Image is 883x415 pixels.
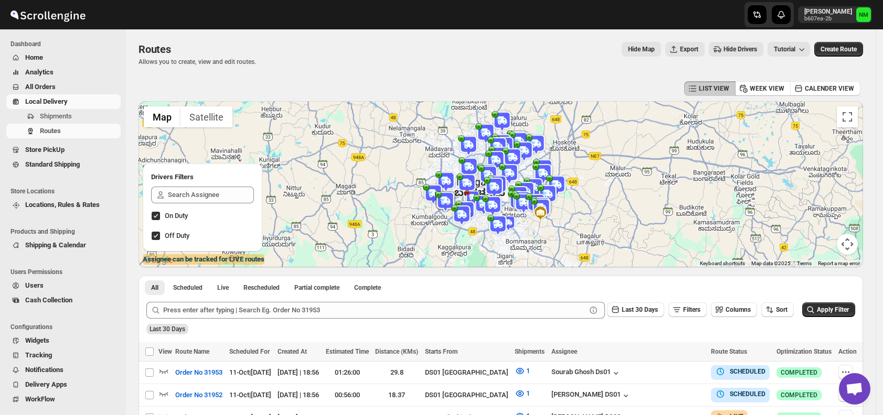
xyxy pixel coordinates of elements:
[683,306,700,313] span: Filters
[551,348,577,355] span: Assignee
[25,241,86,249] span: Shipping & Calendar
[730,368,765,375] b: SCHEDULED
[175,367,222,378] span: Order No 31953
[354,283,381,292] span: Complete
[6,124,121,138] button: Routes
[730,390,765,398] b: SCHEDULED
[141,254,176,267] a: Open this area in Google Maps (opens a new window)
[278,390,319,400] div: [DATE] | 18:56
[165,232,189,239] span: Off Duty
[10,227,121,236] span: Products and Shipping
[169,364,229,381] button: Order No 31953
[375,348,418,355] span: Distance (KMs)
[165,212,188,220] span: On Duty
[839,373,870,405] div: Open chat
[139,43,171,56] span: Routes
[622,42,661,57] button: Map action label
[804,7,852,16] p: [PERSON_NAME]
[856,7,871,22] span: Narjit Magar
[6,65,121,80] button: Analytics
[761,302,794,317] button: Sort
[141,254,176,267] img: Google
[508,385,536,402] button: 1
[859,12,868,18] text: NM
[821,45,857,53] span: Create Route
[278,348,307,355] span: Created At
[817,306,849,313] span: Apply Filter
[375,390,418,400] div: 18.37
[425,348,458,355] span: Starts From
[144,106,180,127] button: Show street map
[6,348,121,363] button: Tracking
[551,390,631,401] button: [PERSON_NAME] DS01
[622,306,658,313] span: Last 30 Days
[25,83,56,91] span: All Orders
[326,348,369,355] span: Estimated Time
[607,302,664,317] button: Last 30 Days
[151,172,254,182] h2: Drivers Filters
[837,106,858,127] button: Toggle fullscreen view
[25,336,49,344] span: Widgets
[180,106,232,127] button: Show satellite imagery
[805,84,854,93] span: CALENDER VIEW
[173,283,203,292] span: Scheduled
[684,81,736,96] button: LIST VIEW
[243,283,280,292] span: Rescheduled
[680,45,698,53] span: Export
[25,160,80,168] span: Standard Shipping
[699,84,729,93] span: LIST VIEW
[838,348,857,355] span: Action
[526,367,530,375] span: 1
[774,46,795,53] span: Tutorial
[715,389,765,399] button: SCHEDULED
[25,201,100,209] span: Locations, Rules & Rates
[25,395,55,403] span: WorkFlow
[25,380,67,388] span: Delivery Apps
[6,278,121,293] button: Users
[798,6,872,23] button: User menu
[25,97,68,105] span: Local Delivery
[40,112,72,120] span: Shipments
[768,42,810,57] button: Tutorial
[814,42,863,57] button: Create Route
[10,187,121,195] span: Store Locations
[724,45,757,53] span: Hide Drivers
[143,254,264,265] label: Assignee can be tracked for LIVE routes
[776,306,788,313] span: Sort
[169,387,229,403] button: Order No 31952
[700,260,745,267] button: Keyboard shortcuts
[6,198,121,212] button: Locations, Rules & Rates
[10,40,121,48] span: Dashboard
[6,80,121,94] button: All Orders
[217,283,229,292] span: Live
[25,68,54,76] span: Analytics
[10,323,121,331] span: Configurations
[8,2,87,28] img: ScrollEngine
[25,146,65,154] span: Store PickUp
[551,368,621,378] button: Sourab Ghosh Ds01
[150,325,185,333] span: Last 30 Days
[515,348,545,355] span: Shipments
[163,302,586,319] input: Press enter after typing | Search Eg. Order No 31953
[790,81,860,96] button: CALENDER VIEW
[25,281,44,289] span: Users
[508,363,536,379] button: 1
[229,391,271,399] span: 11-Oct | [DATE]
[781,368,817,377] span: COMPLETED
[726,306,751,313] span: Columns
[6,363,121,377] button: Notifications
[797,260,812,266] a: Terms (opens in new tab)
[526,389,530,397] span: 1
[229,368,271,376] span: 11-Oct | [DATE]
[326,367,369,378] div: 01:26:00
[711,348,747,355] span: Route Status
[804,16,852,22] p: b607ea-2b
[709,42,763,57] button: Hide Drivers
[837,234,858,255] button: Map camera controls
[25,296,72,304] span: Cash Collection
[10,268,121,276] span: Users Permissions
[151,283,158,292] span: All
[40,127,61,135] span: Routes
